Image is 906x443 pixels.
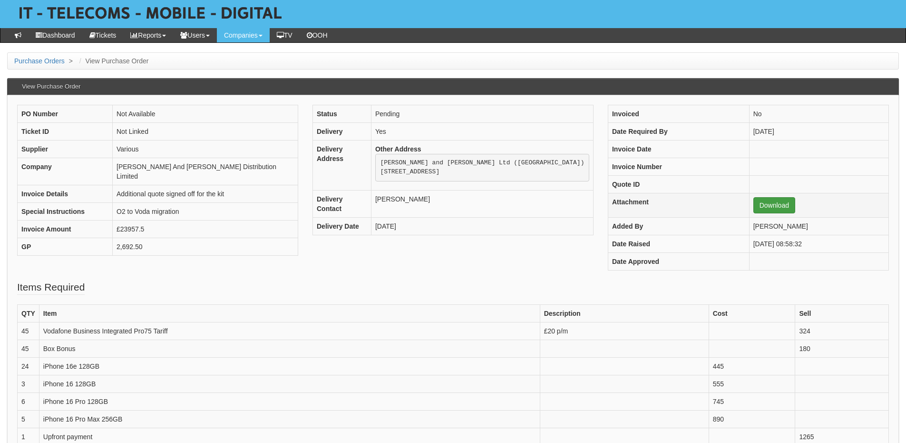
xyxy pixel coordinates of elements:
a: OOH [300,28,335,42]
td: 3 [18,375,39,393]
th: Cost [709,304,795,322]
td: No [749,105,888,122]
td: 445 [709,357,795,375]
th: Status [312,105,371,122]
th: Date Raised [608,235,749,252]
th: Delivery [312,122,371,140]
td: £20 p/m [540,322,709,340]
td: [PERSON_NAME] [371,191,593,218]
td: [PERSON_NAME] And [PERSON_NAME] Distribution Limited [113,158,298,185]
th: QTY [18,304,39,322]
td: Yes [371,122,593,140]
th: Delivery Contact [312,191,371,218]
th: Date Required By [608,122,749,140]
td: 324 [795,322,889,340]
td: [DATE] 08:58:32 [749,235,888,252]
td: iPhone 16 128GB [39,375,540,393]
td: [DATE] [749,122,888,140]
th: Invoice Date [608,140,749,158]
td: Various [113,140,298,158]
td: 6 [18,393,39,410]
td: iPhone 16 Pro Max 256GB [39,410,540,428]
th: Delivery Address [312,140,371,190]
legend: Items Required [17,280,85,295]
th: Special Instructions [18,202,113,220]
th: Supplier [18,140,113,158]
td: Not Linked [113,122,298,140]
td: Not Available [113,105,298,122]
th: Delivery Date [312,218,371,235]
td: 555 [709,375,795,393]
a: Reports [123,28,173,42]
td: Additional quote signed off for the kit [113,185,298,202]
pre: [PERSON_NAME] and [PERSON_NAME] Ltd ([GEOGRAPHIC_DATA]) [STREET_ADDRESS] [375,154,589,181]
th: Description [540,304,709,322]
td: iPhone 16e 128GB [39,357,540,375]
b: Other Address [375,145,421,153]
td: 5 [18,410,39,428]
th: Invoice Number [608,158,749,175]
td: 745 [709,393,795,410]
td: O2 to Voda migration [113,202,298,220]
a: Users [173,28,217,42]
a: TV [270,28,300,42]
th: Company [18,158,113,185]
th: Ticket ID [18,122,113,140]
td: 45 [18,322,39,340]
th: GP [18,238,113,255]
td: 2,692.50 [113,238,298,255]
th: Invoice Amount [18,220,113,238]
td: 45 [18,340,39,357]
a: Download [753,197,795,213]
td: £23957.5 [113,220,298,238]
td: 890 [709,410,795,428]
a: Companies [217,28,270,42]
th: Item [39,304,540,322]
h3: View Purchase Order [17,79,85,95]
th: Invoice Details [18,185,113,202]
span: > [67,57,75,65]
td: [DATE] [371,218,593,235]
a: Dashboard [29,28,82,42]
th: Date Approved [608,252,749,270]
th: PO Number [18,105,113,122]
a: Purchase Orders [14,57,65,65]
th: Invoiced [608,105,749,122]
li: View Purchase Order [77,56,149,66]
a: Tickets [82,28,124,42]
th: Quote ID [608,175,749,193]
td: iPhone 16 Pro 128GB [39,393,540,410]
th: Sell [795,304,889,322]
td: Box Bonus [39,340,540,357]
th: Attachment [608,193,749,217]
td: Vodafone Business Integrated Pro75 Tariff [39,322,540,340]
th: Added By [608,217,749,235]
td: Pending [371,105,593,122]
td: [PERSON_NAME] [749,217,888,235]
td: 180 [795,340,889,357]
td: 24 [18,357,39,375]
